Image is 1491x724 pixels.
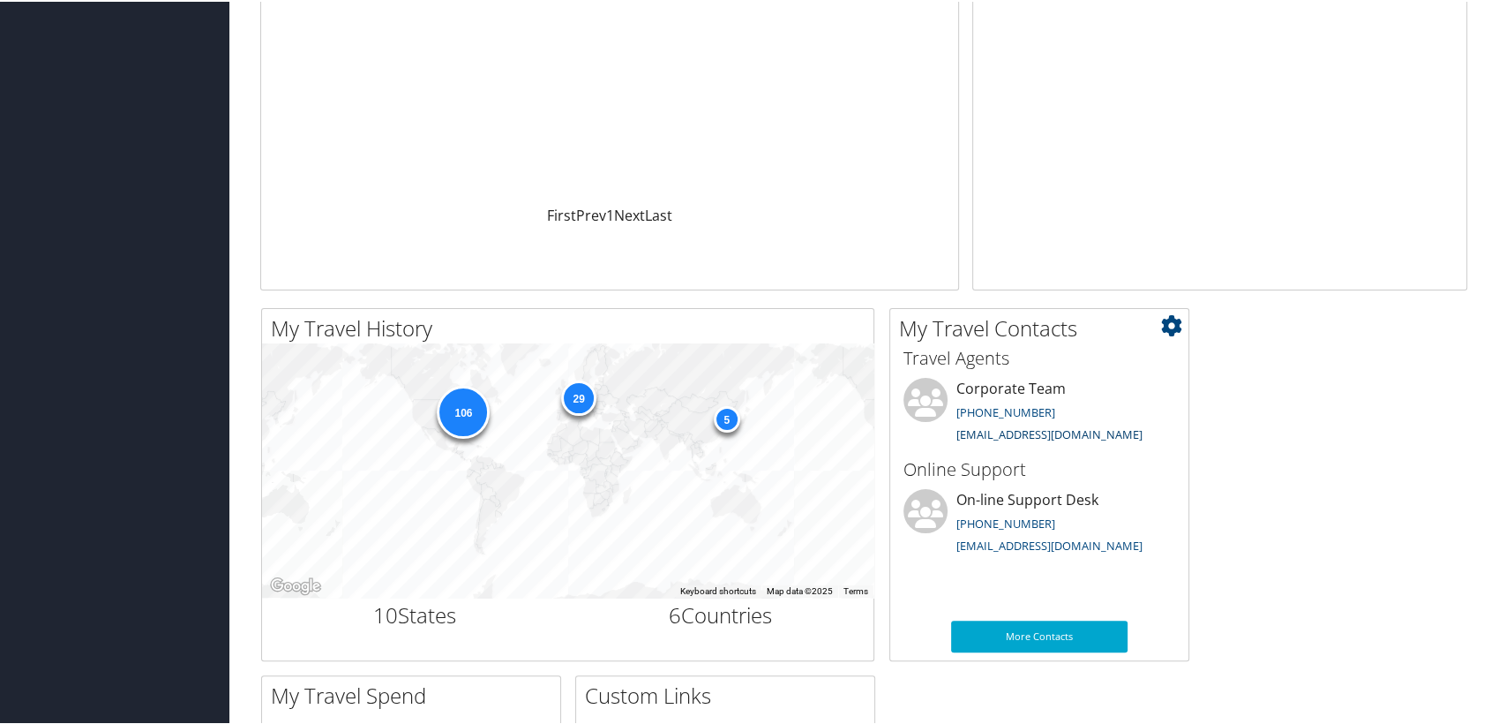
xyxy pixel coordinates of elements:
[576,204,606,223] a: Prev
[585,679,874,709] h2: Custom Links
[680,584,756,596] button: Keyboard shortcuts
[895,487,1184,560] li: On-line Support Desk
[271,312,873,342] h2: My Travel History
[903,456,1175,480] h3: Online Support
[956,536,1143,552] a: [EMAIL_ADDRESS][DOMAIN_NAME]
[767,584,833,594] span: Map data ©2025
[437,383,490,436] div: 106
[547,204,576,223] a: First
[669,599,681,628] span: 6
[645,204,672,223] a: Last
[956,425,1143,441] a: [EMAIL_ADDRESS][DOMAIN_NAME]
[956,403,1055,419] a: [PHONE_NUMBER]
[895,376,1184,449] li: Corporate Team
[956,514,1055,530] a: [PHONE_NUMBER]
[951,619,1128,651] a: More Contacts
[614,204,645,223] a: Next
[581,599,861,629] h2: Countries
[606,204,614,223] a: 1
[903,344,1175,369] h3: Travel Agents
[275,599,555,629] h2: States
[899,312,1188,342] h2: My Travel Contacts
[266,573,325,596] img: Google
[561,378,596,413] div: 29
[373,599,398,628] span: 10
[266,573,325,596] a: Open this area in Google Maps (opens a new window)
[843,584,868,594] a: Terms (opens in new tab)
[713,404,739,431] div: 5
[271,679,560,709] h2: My Travel Spend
